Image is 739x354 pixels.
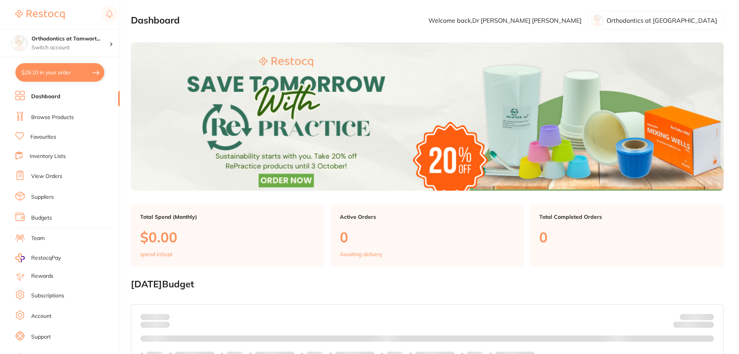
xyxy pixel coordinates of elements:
[131,279,724,290] h2: [DATE] Budget
[31,173,62,180] a: View Orders
[331,205,524,267] a: Active Orders0Awaiting delivery
[15,6,65,23] a: Restocq Logo
[131,15,180,26] h2: Dashboard
[340,229,515,245] p: 0
[32,35,109,43] h4: Orthodontics at Tamworth
[31,93,60,101] a: Dashboard
[340,251,382,257] p: Awaiting delivery
[31,193,54,201] a: Suppliers
[140,214,315,220] p: Total Spend (Monthly)
[15,63,104,82] button: $29.10 in your order
[140,229,315,245] p: $0.00
[31,292,64,300] a: Subscriptions
[15,253,61,262] a: RestocqPay
[30,133,56,141] a: Favourites
[539,214,714,220] p: Total Completed Orders
[32,44,109,52] p: Switch account
[31,272,54,280] a: Rewards
[31,312,52,320] a: Account
[140,314,170,320] p: Spent:
[140,251,172,257] p: spend in Sept
[31,114,74,121] a: Browse Products
[539,229,714,245] p: 0
[607,17,717,24] p: Orthodontics at [GEOGRAPHIC_DATA]
[673,320,714,329] p: Remaining:
[156,314,170,320] strong: $0.00
[701,323,714,330] strong: $0.00
[15,253,25,262] img: RestocqPay
[140,320,170,329] p: month
[31,235,45,242] a: Team
[31,254,61,262] span: RestocqPay
[131,42,724,191] img: Dashboard
[30,153,66,160] a: Inventory Lists
[131,205,324,267] a: Total Spend (Monthly)$0.00spend inSept
[428,17,582,24] p: Welcome back, Dr [PERSON_NAME] [PERSON_NAME]
[680,314,714,320] p: Budget:
[12,35,27,51] img: Orthodontics at Tamworth
[15,10,65,19] img: Restocq Logo
[699,314,714,320] strong: $NaN
[530,205,724,267] a: Total Completed Orders0
[31,333,51,341] a: Support
[31,214,52,222] a: Budgets
[340,214,515,220] p: Active Orders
